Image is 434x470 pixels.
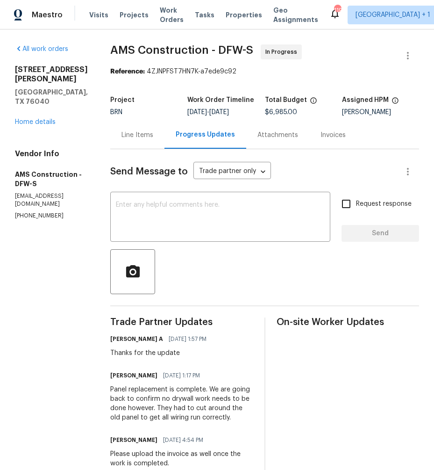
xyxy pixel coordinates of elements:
[356,10,430,20] span: [GEOGRAPHIC_DATA] + 1
[15,212,88,220] p: [PHONE_NUMBER]
[187,109,229,116] span: -
[342,97,389,103] h5: Assigned HPM
[110,334,163,344] h6: [PERSON_NAME] A
[277,318,420,327] span: On-site Worker Updates
[110,67,419,76] div: 4ZJNPFST7HN7K-a7ede9c92
[110,449,253,468] div: Please upload the invoice as well once the work is completed.
[334,6,341,15] div: 119
[110,371,157,380] h6: [PERSON_NAME]
[110,68,145,75] b: Reference:
[176,130,235,139] div: Progress Updates
[265,47,301,57] span: In Progress
[89,10,108,20] span: Visits
[110,318,253,327] span: Trade Partner Updates
[160,6,184,24] span: Work Orders
[15,149,88,159] h4: Vendor Info
[15,46,68,52] a: All work orders
[193,164,271,180] div: Trade partner only
[110,44,253,56] span: AMS Construction - DFW-S
[226,10,262,20] span: Properties
[110,109,122,116] span: BRN
[169,334,206,344] span: [DATE] 1:57 PM
[15,119,56,125] a: Home details
[310,97,317,109] span: The total cost of line items that have been proposed by Opendoor. This sum includes line items th...
[110,348,212,358] div: Thanks for the update
[209,109,229,116] span: [DATE]
[342,109,419,116] div: [PERSON_NAME]
[265,97,307,103] h5: Total Budget
[320,130,346,140] div: Invoices
[15,170,88,188] h5: AMS Construction - DFW-S
[195,12,214,18] span: Tasks
[356,199,412,209] span: Request response
[187,109,207,116] span: [DATE]
[110,97,135,103] h5: Project
[273,6,318,24] span: Geo Assignments
[110,167,188,176] span: Send Message to
[163,371,200,380] span: [DATE] 1:17 PM
[391,97,399,109] span: The hpm assigned to this work order.
[187,97,254,103] h5: Work Order Timeline
[265,109,297,116] span: $6,985.00
[163,435,203,445] span: [DATE] 4:54 PM
[120,10,149,20] span: Projects
[15,65,88,84] h2: [STREET_ADDRESS][PERSON_NAME]
[32,10,63,20] span: Maestro
[110,385,253,422] div: Panel replacement is complete. We are going back to confirm no drywall work needs to be done howe...
[15,192,88,208] p: [EMAIL_ADDRESS][DOMAIN_NAME]
[110,435,157,445] h6: [PERSON_NAME]
[121,130,153,140] div: Line Items
[15,87,88,106] h5: [GEOGRAPHIC_DATA], TX 76040
[257,130,298,140] div: Attachments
